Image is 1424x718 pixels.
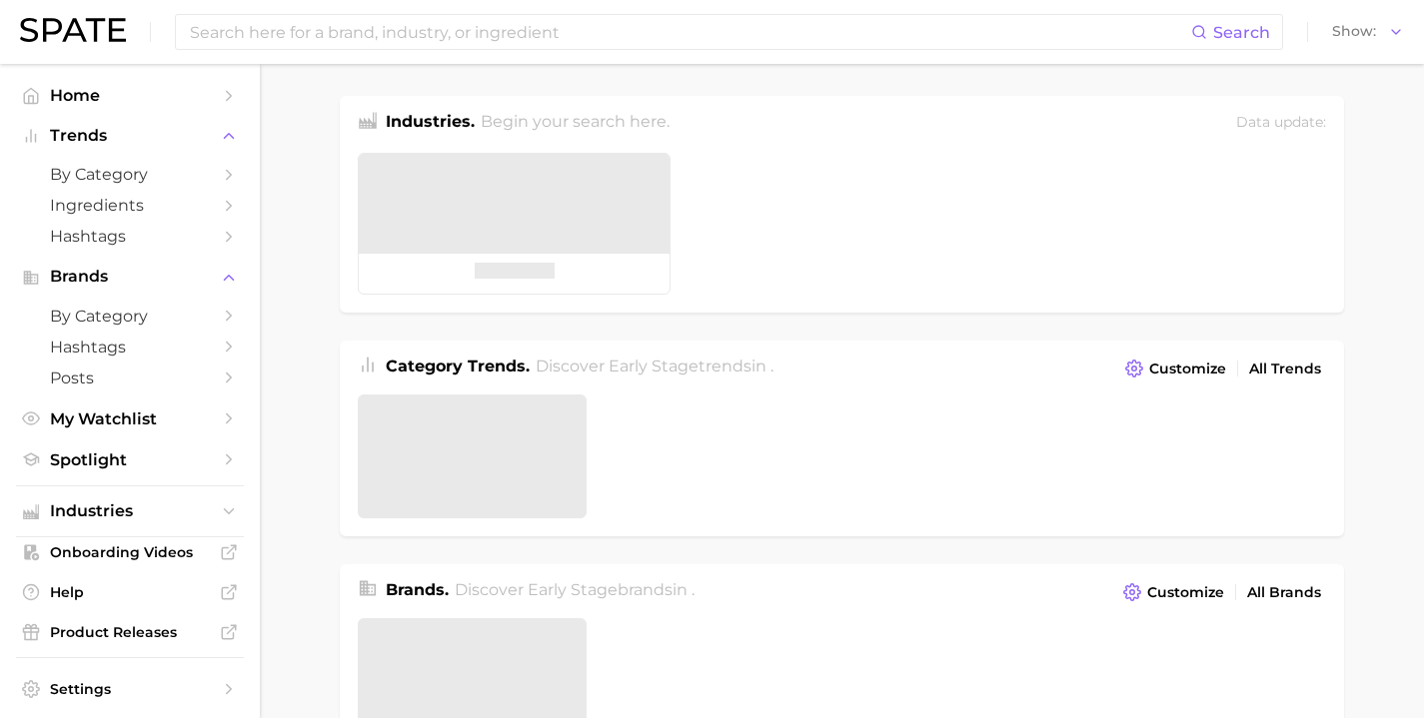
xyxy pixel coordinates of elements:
[1247,584,1321,601] span: All Brands
[1332,26,1376,37] span: Show
[50,196,210,215] span: Ingredients
[1249,360,1321,377] span: All Trends
[50,368,210,387] span: Posts
[536,357,773,375] span: Discover Early Stage trends in .
[16,617,244,647] a: Product Releases
[50,623,210,641] span: Product Releases
[1327,19,1409,45] button: Show
[50,227,210,246] span: Hashtags
[16,674,244,704] a: Settings
[16,444,244,475] a: Spotlight
[16,362,244,393] a: Posts
[50,268,210,286] span: Brands
[50,543,210,561] span: Onboarding Videos
[1118,578,1229,606] button: Customize
[1244,356,1326,382] a: All Trends
[16,159,244,190] a: by Category
[386,357,530,375] span: Category Trends .
[16,221,244,252] a: Hashtags
[50,307,210,326] span: by Category
[50,450,210,469] span: Spotlight
[50,127,210,145] span: Trends
[16,496,244,526] button: Industries
[481,110,670,137] h2: Begin your search here.
[16,577,244,607] a: Help
[455,580,695,599] span: Discover Early Stage brands in .
[1236,110,1326,137] div: Data update:
[16,190,244,221] a: Ingredients
[50,409,210,428] span: My Watchlist
[50,338,210,357] span: Hashtags
[50,502,210,520] span: Industries
[16,332,244,362] a: Hashtags
[1147,584,1224,601] span: Customize
[1120,355,1231,382] button: Customize
[50,86,210,105] span: Home
[16,121,244,151] button: Trends
[386,580,449,599] span: Brands .
[20,18,126,42] img: SPATE
[16,537,244,567] a: Onboarding Videos
[16,262,244,292] button: Brands
[386,110,475,137] h1: Industries.
[188,15,1191,49] input: Search here for a brand, industry, or ingredient
[50,583,210,601] span: Help
[50,680,210,698] span: Settings
[1213,23,1270,42] span: Search
[50,165,210,184] span: by Category
[16,80,244,111] a: Home
[16,301,244,332] a: by Category
[16,403,244,434] a: My Watchlist
[1242,579,1326,606] a: All Brands
[1149,360,1226,377] span: Customize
